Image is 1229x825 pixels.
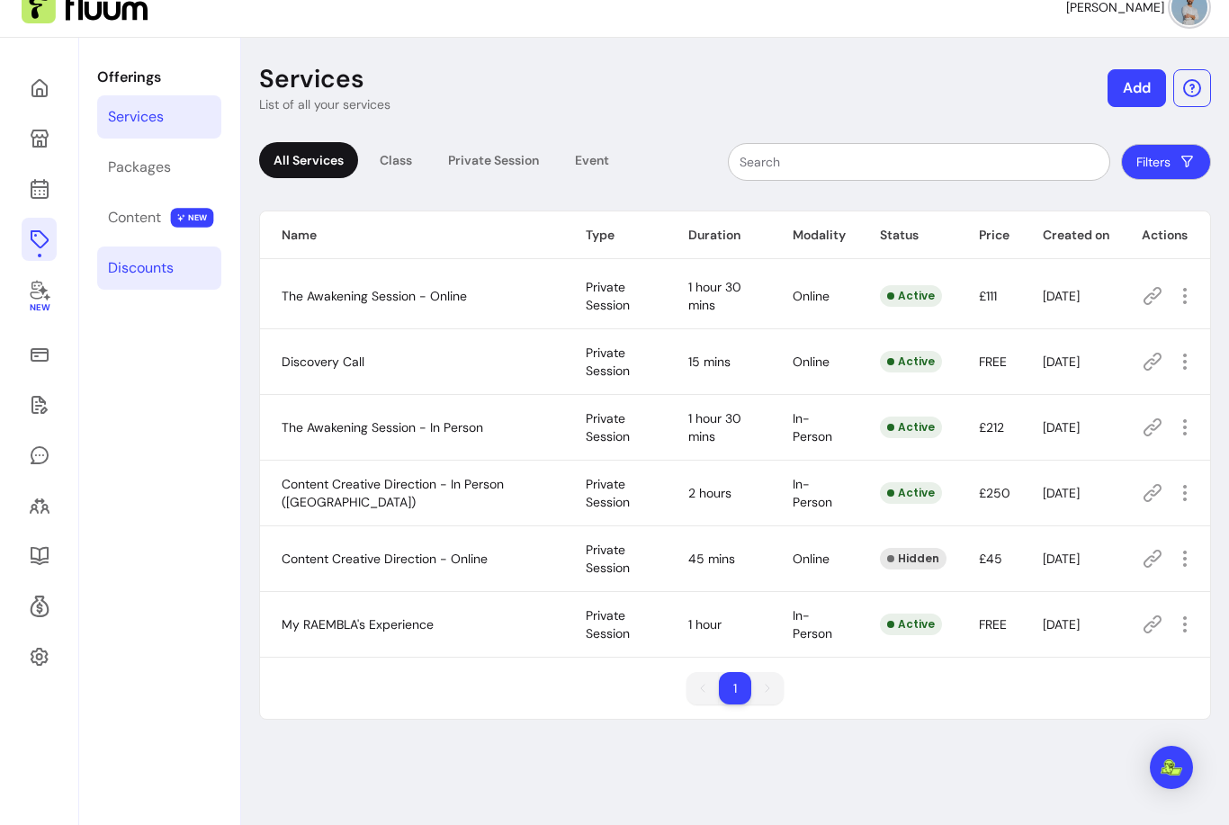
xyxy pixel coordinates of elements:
[1043,616,1080,632] span: [DATE]
[22,167,57,211] a: Calendar
[97,247,221,290] a: Discounts
[22,268,57,326] a: New
[22,534,57,578] a: Resources
[108,207,161,229] div: Content
[1043,419,1080,435] span: [DATE]
[979,551,1002,567] span: £45
[97,146,221,189] a: Packages
[1043,551,1080,567] span: [DATE]
[586,279,630,313] span: Private Session
[880,482,942,504] div: Active
[29,302,49,314] span: New
[97,67,221,88] p: Offerings
[880,417,942,438] div: Active
[793,354,830,370] span: Online
[979,354,1007,370] span: FREE
[740,153,1099,171] input: Search
[22,218,57,261] a: Offerings
[586,607,630,641] span: Private Session
[1108,69,1166,107] button: Add
[260,211,564,259] th: Name
[564,211,667,259] th: Type
[793,551,830,567] span: Online
[979,485,1010,501] span: £250
[688,410,741,444] span: 1 hour 30 mins
[979,288,997,304] span: £111
[282,419,483,435] span: The Awakening Session - In Person
[719,672,751,704] li: pagination item 1 active
[1043,485,1080,501] span: [DATE]
[97,95,221,139] a: Services
[22,117,57,160] a: My Page
[1021,211,1120,259] th: Created on
[259,95,390,113] p: List of all your services
[688,485,731,501] span: 2 hours
[108,106,164,128] div: Services
[586,345,630,379] span: Private Session
[434,142,553,178] div: Private Session
[880,548,946,569] div: Hidden
[688,551,735,567] span: 45 mins
[561,142,623,178] div: Event
[586,542,630,576] span: Private Session
[282,354,364,370] span: Discovery Call
[586,410,630,444] span: Private Session
[793,607,832,641] span: In-Person
[22,67,57,110] a: Home
[365,142,426,178] div: Class
[1043,354,1080,370] span: [DATE]
[771,211,858,259] th: Modality
[957,211,1021,259] th: Price
[259,63,364,95] p: Services
[979,616,1007,632] span: FREE
[22,434,57,477] a: My Messages
[880,614,942,635] div: Active
[22,635,57,678] a: Settings
[282,616,434,632] span: My RAEMBLA's Experience
[880,351,942,372] div: Active
[108,157,171,178] div: Packages
[667,211,770,259] th: Duration
[282,288,467,304] span: The Awakening Session - Online
[1150,746,1193,789] div: Open Intercom Messenger
[282,551,488,567] span: Content Creative Direction - Online
[22,333,57,376] a: Sales
[97,196,221,239] a: Content NEW
[880,285,942,307] div: Active
[858,211,957,259] th: Status
[979,419,1004,435] span: £212
[793,410,832,444] span: In-Person
[108,257,174,279] div: Discounts
[1121,144,1211,180] button: Filters
[793,476,832,510] span: In-Person
[22,585,57,628] a: Refer & Earn
[677,663,793,713] nav: pagination navigation
[282,476,504,510] span: Content Creative Direction - In Person ([GEOGRAPHIC_DATA])
[22,383,57,426] a: Waivers
[22,484,57,527] a: Clients
[1120,211,1210,259] th: Actions
[1043,288,1080,304] span: [DATE]
[688,354,731,370] span: 15 mins
[793,288,830,304] span: Online
[586,476,630,510] span: Private Session
[688,279,741,313] span: 1 hour 30 mins
[688,616,722,632] span: 1 hour
[171,208,214,228] span: NEW
[259,142,358,178] div: All Services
